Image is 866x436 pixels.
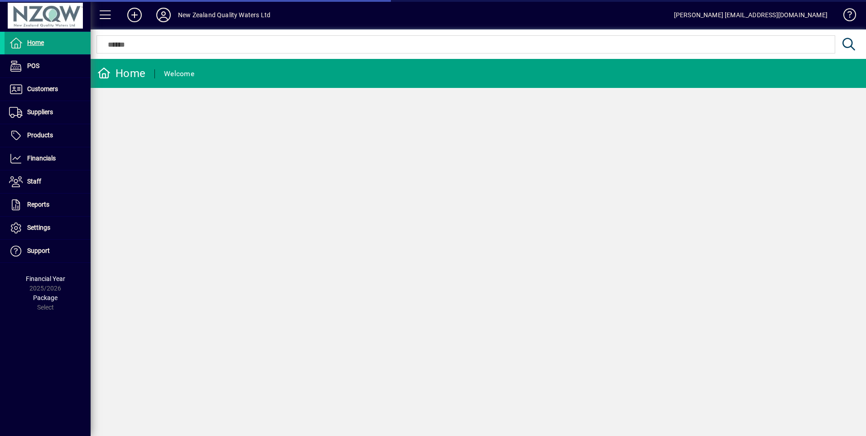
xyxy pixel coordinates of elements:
a: Customers [5,78,91,101]
span: Products [27,131,53,139]
a: Reports [5,194,91,216]
a: Financials [5,147,91,170]
span: Customers [27,85,58,92]
a: POS [5,55,91,78]
a: Support [5,240,91,262]
div: New Zealand Quality Waters Ltd [178,8,270,22]
button: Profile [149,7,178,23]
span: Financial Year [26,275,65,282]
div: Welcome [164,67,194,81]
a: Suppliers [5,101,91,124]
span: Support [27,247,50,254]
span: Home [27,39,44,46]
div: Home [97,66,145,81]
span: Financials [27,155,56,162]
span: POS [27,62,39,69]
span: Settings [27,224,50,231]
a: Products [5,124,91,147]
span: Suppliers [27,108,53,116]
span: Package [33,294,58,301]
a: Staff [5,170,91,193]
div: [PERSON_NAME] [EMAIL_ADDRESS][DOMAIN_NAME] [674,8,828,22]
button: Add [120,7,149,23]
span: Staff [27,178,41,185]
a: Knowledge Base [837,2,855,31]
a: Settings [5,217,91,239]
span: Reports [27,201,49,208]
